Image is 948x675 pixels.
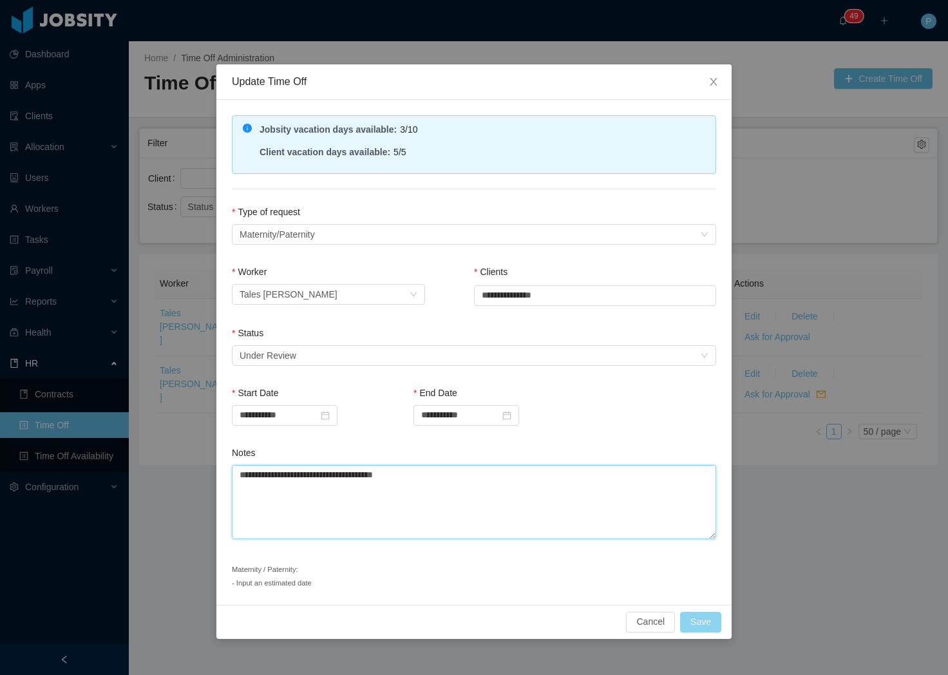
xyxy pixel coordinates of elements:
label: Notes [232,448,256,458]
i: icon: info-circle [243,124,252,133]
span: 3/10 [400,124,417,135]
div: Tales Marinho Godois [240,285,337,304]
span: 5/5 [393,147,406,157]
div: Maternity/Paternity [240,225,315,244]
label: Worker [232,267,267,277]
i: icon: close [708,77,719,87]
button: Save [680,612,721,632]
label: End Date [413,388,457,398]
label: Start Date [232,388,278,398]
button: Cancel [626,612,675,632]
small: Maternity / Paternity: - Input an estimated date [232,566,312,587]
strong: Client vacation days available : [260,147,390,157]
label: Status [232,328,263,338]
label: Type of request [232,207,300,217]
textarea: Notes [232,465,716,539]
i: icon: calendar [321,411,330,420]
div: Under Review [240,346,296,365]
strong: Jobsity vacation days available : [260,124,397,135]
i: icon: calendar [502,411,511,420]
label: Clients [474,267,507,277]
button: Close [696,64,732,100]
div: Update Time Off [232,75,716,89]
